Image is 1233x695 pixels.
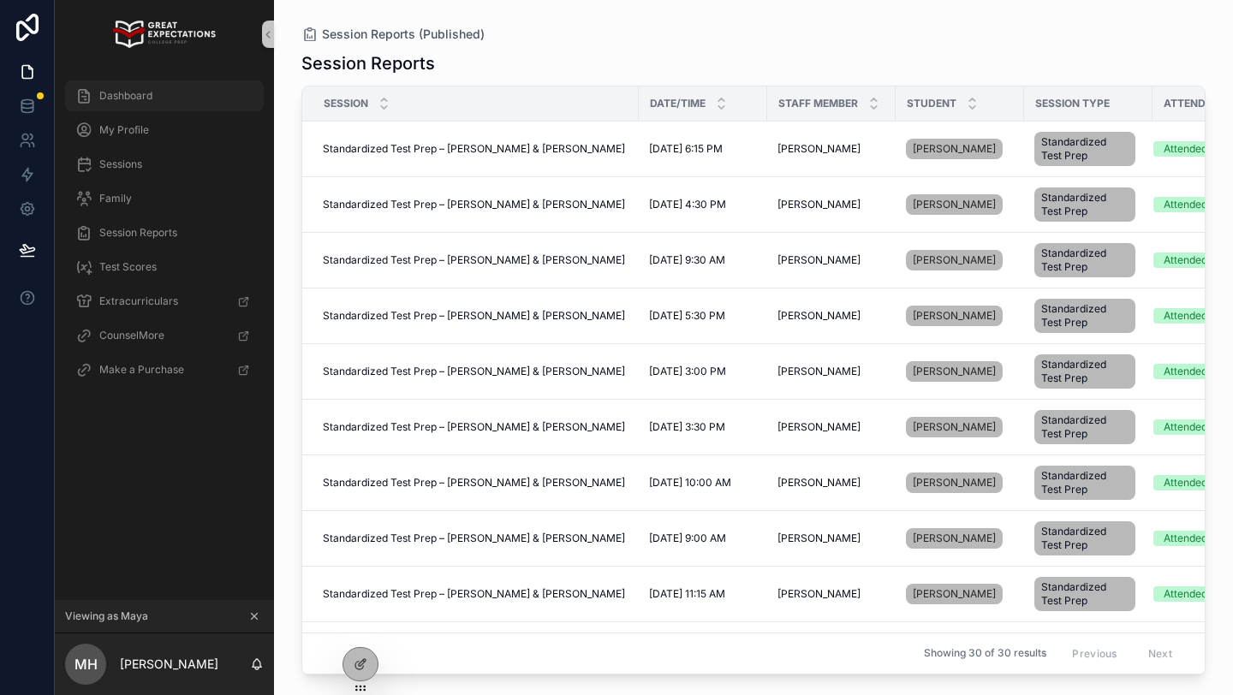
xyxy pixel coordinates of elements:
[649,309,757,323] a: [DATE] 5:30 PM
[323,142,628,156] a: Standardized Test Prep – [PERSON_NAME] & [PERSON_NAME]
[323,198,625,211] span: Standardized Test Prep – [PERSON_NAME] & [PERSON_NAME]
[649,587,757,601] a: [DATE] 11:15 AM
[55,68,274,407] div: scrollable content
[1041,191,1129,218] span: Standardized Test Prep
[1034,240,1142,281] a: Standardized Test Prep
[913,532,996,545] span: [PERSON_NAME]
[99,329,164,342] span: CounselMore
[650,97,706,110] span: Date/Time
[906,247,1014,274] a: [PERSON_NAME]
[913,587,996,601] span: [PERSON_NAME]
[1164,141,1207,157] div: Attended
[323,420,625,434] span: Standardized Test Prep – [PERSON_NAME] & [PERSON_NAME]
[323,587,628,601] a: Standardized Test Prep – [PERSON_NAME] & [PERSON_NAME]
[777,253,885,267] a: [PERSON_NAME]
[65,320,264,351] a: CounselMore
[323,476,628,490] a: Standardized Test Prep – [PERSON_NAME] & [PERSON_NAME]
[906,306,1003,326] a: [PERSON_NAME]
[649,476,757,490] a: [DATE] 10:00 AM
[906,469,1014,496] a: [PERSON_NAME]
[649,587,725,601] span: [DATE] 11:15 AM
[323,532,628,545] a: Standardized Test Prep – [PERSON_NAME] & [PERSON_NAME]
[913,365,996,378] span: [PERSON_NAME]
[906,580,1014,608] a: [PERSON_NAME]
[777,142,861,156] span: [PERSON_NAME]
[649,198,757,211] a: [DATE] 4:30 PM
[113,21,215,48] img: App logo
[1041,413,1129,441] span: Standardized Test Prep
[1034,518,1142,559] a: Standardized Test Prep
[99,363,184,377] span: Make a Purchase
[777,532,885,545] a: [PERSON_NAME]
[777,476,861,490] span: [PERSON_NAME]
[1034,128,1142,169] a: Standardized Test Prep
[906,528,1003,549] a: [PERSON_NAME]
[99,226,177,240] span: Session Reports
[322,26,485,43] span: Session Reports (Published)
[906,135,1014,163] a: [PERSON_NAME]
[120,656,218,673] p: [PERSON_NAME]
[1034,573,1142,615] a: Standardized Test Prep
[777,532,861,545] span: [PERSON_NAME]
[777,309,861,323] span: [PERSON_NAME]
[323,587,625,601] span: Standardized Test Prep – [PERSON_NAME] & [PERSON_NAME]
[65,609,148,623] span: Viewing as Maya
[777,420,861,434] span: [PERSON_NAME]
[99,294,178,308] span: Extracurriculars
[1034,407,1142,448] a: Standardized Test Prep
[907,97,956,110] span: Student
[649,253,757,267] a: [DATE] 9:30 AM
[649,142,723,156] span: [DATE] 6:15 PM
[323,253,628,267] a: Standardized Test Prep – [PERSON_NAME] & [PERSON_NAME]
[323,420,628,434] a: Standardized Test Prep – [PERSON_NAME] & [PERSON_NAME]
[906,191,1014,218] a: [PERSON_NAME]
[323,365,625,378] span: Standardized Test Prep – [PERSON_NAME] & [PERSON_NAME]
[1041,302,1129,330] span: Standardized Test Prep
[323,309,625,323] span: Standardized Test Prep – [PERSON_NAME] & [PERSON_NAME]
[649,420,757,434] a: [DATE] 3:30 PM
[906,194,1003,215] a: [PERSON_NAME]
[65,252,264,282] a: Test Scores
[99,192,132,205] span: Family
[913,253,996,267] span: [PERSON_NAME]
[777,587,861,601] span: [PERSON_NAME]
[906,302,1014,330] a: [PERSON_NAME]
[649,532,726,545] span: [DATE] 9:00 AM
[777,476,885,490] a: [PERSON_NAME]
[1034,184,1142,225] a: Standardized Test Prep
[649,198,726,211] span: [DATE] 4:30 PM
[649,142,757,156] a: [DATE] 6:15 PM
[323,476,625,490] span: Standardized Test Prep – [PERSON_NAME] & [PERSON_NAME]
[649,420,725,434] span: [DATE] 3:30 PM
[65,183,264,214] a: Family
[1035,97,1110,110] span: Session Type
[913,476,996,490] span: [PERSON_NAME]
[649,476,731,490] span: [DATE] 10:00 AM
[913,142,996,156] span: [PERSON_NAME]
[777,420,885,434] a: [PERSON_NAME]
[1164,364,1207,379] div: Attended
[1164,475,1207,490] div: Attended
[1164,419,1207,435] div: Attended
[99,260,157,274] span: Test Scores
[99,89,152,103] span: Dashboard
[649,532,757,545] a: [DATE] 9:00 AM
[65,354,264,385] a: Make a Purchase
[65,80,264,111] a: Dashboard
[65,149,264,180] a: Sessions
[777,365,885,378] a: [PERSON_NAME]
[1041,358,1129,385] span: Standardized Test Prep
[777,198,885,211] a: [PERSON_NAME]
[1164,197,1207,212] div: Attended
[99,123,149,137] span: My Profile
[301,26,485,43] a: Session Reports (Published)
[906,472,1003,493] a: [PERSON_NAME]
[913,420,996,434] span: [PERSON_NAME]
[323,365,628,378] a: Standardized Test Prep – [PERSON_NAME] & [PERSON_NAME]
[323,532,625,545] span: Standardized Test Prep – [PERSON_NAME] & [PERSON_NAME]
[301,51,435,75] h1: Session Reports
[906,358,1014,385] a: [PERSON_NAME]
[777,142,885,156] a: [PERSON_NAME]
[1034,462,1142,503] a: Standardized Test Prep
[74,654,98,674] span: MH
